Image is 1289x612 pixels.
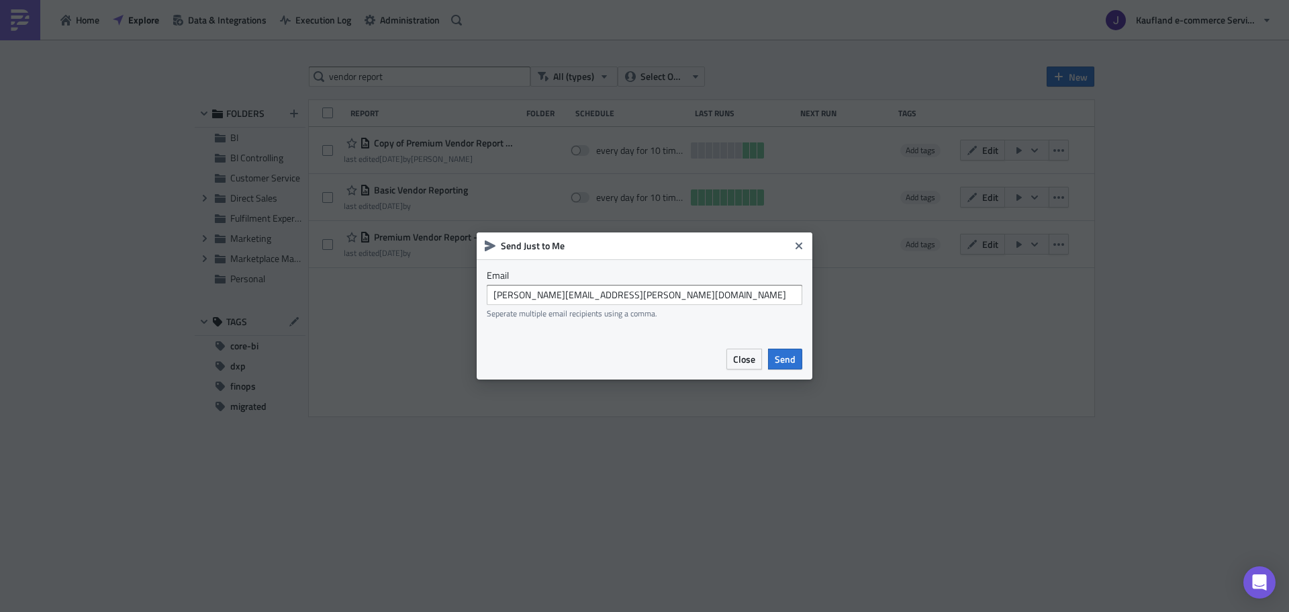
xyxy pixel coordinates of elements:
[1243,566,1276,599] div: Open Intercom Messenger
[775,352,796,366] span: Send
[726,349,762,369] button: Close
[733,352,755,366] span: Close
[501,240,790,252] h6: Send Just to Me
[487,269,802,281] label: Email
[768,349,802,369] button: Send
[789,236,809,256] button: Close
[487,308,802,318] div: Seperate multiple email recipients using a comma.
